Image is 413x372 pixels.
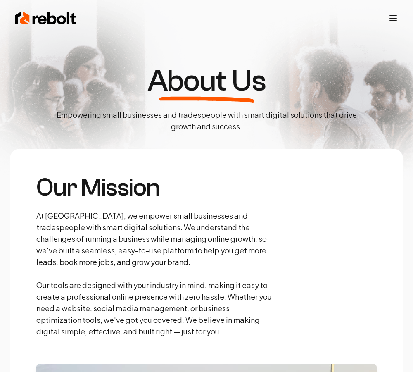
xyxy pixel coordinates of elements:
[147,66,266,96] h1: About Us
[36,210,274,337] p: At [GEOGRAPHIC_DATA], we empower small businesses and tradespeople with smart digital solutions. ...
[388,13,398,23] button: Toggle mobile menu
[15,10,77,26] img: Rebolt Logo
[36,175,274,200] h3: Our Mission
[50,109,363,132] p: Empowering small businesses and tradespeople with smart digital solutions that drive growth and s...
